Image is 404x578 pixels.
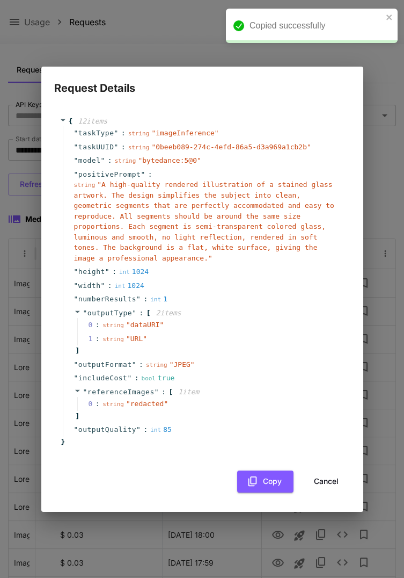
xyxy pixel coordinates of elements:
[143,424,148,435] span: :
[78,117,107,125] span: 12 item s
[102,322,124,329] span: string
[102,336,124,343] span: string
[112,266,116,277] span: :
[151,129,218,137] span: " imageInference "
[100,156,105,164] span: "
[108,155,112,166] span: :
[96,399,100,409] div: :
[74,180,334,262] span: " A high-quality rendered illustration of a stained glass artwork. The design simplifies the subj...
[141,170,145,178] span: "
[121,142,126,153] span: :
[135,373,139,384] span: :
[74,129,78,137] span: "
[74,360,78,369] span: "
[126,400,168,408] span: " redacted "
[74,345,80,356] span: ]
[74,156,78,164] span: "
[74,182,96,189] span: string
[139,359,143,370] span: :
[100,281,105,290] span: "
[115,157,136,164] span: string
[146,308,151,319] span: [
[143,294,148,305] span: :
[108,280,112,291] span: :
[105,268,109,276] span: "
[41,67,363,97] h2: Request Details
[78,294,136,305] span: numberResults
[83,309,87,317] span: "
[132,309,136,317] span: "
[121,128,126,139] span: :
[74,170,78,178] span: "
[78,142,114,153] span: taskUUID
[146,362,167,369] span: string
[132,360,136,369] span: "
[136,425,141,433] span: "
[114,143,118,151] span: "
[119,266,149,277] div: 1024
[151,143,311,151] span: " 0beeb089-274c-4efd-86a5-d3a969a1cb2b "
[156,309,181,317] span: 2 item s
[142,373,175,384] div: true
[74,281,78,290] span: "
[128,144,150,151] span: string
[89,320,103,330] span: 0
[126,321,164,329] span: " dataURI "
[168,387,173,398] span: [
[102,401,124,408] span: string
[161,387,166,398] span: :
[74,268,78,276] span: "
[60,437,65,447] span: }
[142,375,156,382] span: bool
[139,308,143,319] span: :
[126,335,147,343] span: " URL "
[148,169,152,180] span: :
[150,294,167,305] div: 1
[119,269,130,276] span: int
[127,374,131,382] span: "
[87,388,155,396] span: referenceImages
[78,359,132,370] span: outputFormat
[78,266,105,277] span: height
[237,471,293,493] button: Copy
[78,424,136,435] span: outputQuality
[87,309,132,317] span: outputType
[170,360,195,369] span: " JPEG "
[115,283,126,290] span: int
[150,427,161,433] span: int
[74,295,78,303] span: "
[155,388,159,396] span: "
[78,373,128,384] span: includeCost
[150,424,172,435] div: 85
[96,334,100,344] div: :
[136,295,141,303] span: "
[150,296,161,303] span: int
[69,116,73,127] span: {
[114,129,118,137] span: "
[74,425,78,433] span: "
[138,156,201,164] span: " bytedance:5@0 "
[74,411,80,422] span: ]
[115,280,144,291] div: 1024
[386,13,393,21] button: close
[96,320,100,330] div: :
[78,155,101,166] span: model
[89,399,103,409] span: 0
[74,143,78,151] span: "
[302,471,350,493] button: Cancel
[74,374,78,382] span: "
[78,280,101,291] span: width
[78,169,141,180] span: positivePrompt
[178,388,199,396] span: 1 item
[128,130,150,137] span: string
[83,388,87,396] span: "
[249,19,383,32] div: Copied successfully
[78,128,114,139] span: taskType
[89,334,103,344] span: 1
